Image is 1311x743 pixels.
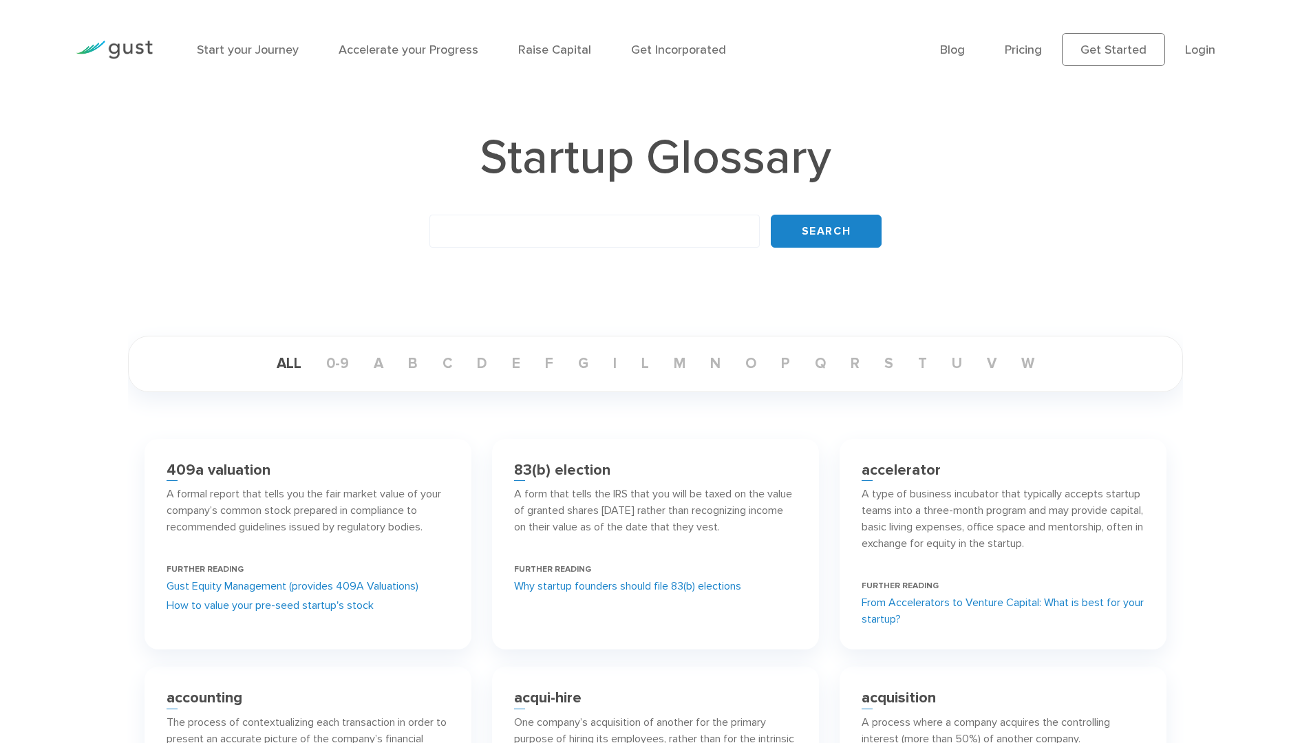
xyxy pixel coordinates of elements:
p: A type of business incubator that typically accepts startup teams into a three-month program and ... [862,486,1144,552]
a: Pricing [1005,43,1042,57]
a: Get Incorporated [631,43,726,57]
a: v [976,355,1008,372]
a: Start your Journey [197,43,299,57]
span: FURTHER READING [514,564,591,574]
h3: accelerator [862,461,941,479]
a: Blog [940,43,965,57]
a: p [770,355,801,372]
a: Login [1185,43,1215,57]
a: s [873,355,904,372]
h3: 409a valuation [167,461,270,479]
a: Get Started [1062,33,1165,66]
a: a [363,355,394,372]
span: FURTHER READING [167,564,244,574]
a: m [663,355,696,372]
a: l [630,355,660,372]
h3: 83(b) election [514,461,610,479]
a: How to value your pre-seed startup's stock [167,597,374,614]
a: Raise Capital [518,43,591,57]
a: Accelerate your Progress [339,43,478,57]
input: Search [771,215,882,248]
a: c [431,355,463,372]
a: ALL [266,355,312,372]
h3: acquisition [862,689,936,707]
a: u [941,355,973,372]
a: Gust Equity Management (provides 409A Valuations) [167,578,418,594]
img: Gust Logo [76,41,153,59]
p: A formal report that tells you the fair market value of your company’s common stock prepared in c... [167,486,449,535]
a: From Accelerators to Venture Capital: What is best for your startup? [862,594,1144,627]
a: r [840,355,871,372]
a: f [534,355,564,372]
a: e [501,355,531,372]
a: 0-9 [315,355,360,372]
h3: acqui-hire [514,689,582,707]
a: n [699,355,732,372]
a: i [602,355,628,372]
p: A form that tells the IRS that you will be taxed on the value of granted shares [DATE] rather tha... [514,486,797,535]
a: q [804,355,837,372]
a: d [466,355,498,372]
span: FURTHER READING [862,581,939,590]
h3: accounting [167,689,242,707]
a: g [567,355,599,372]
a: w [1010,355,1045,372]
a: b [397,355,429,372]
a: o [734,355,767,372]
a: t [907,355,938,372]
a: Why startup founders should file 83(b) elections [514,578,741,594]
h1: Startup Glossary [128,133,1182,182]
